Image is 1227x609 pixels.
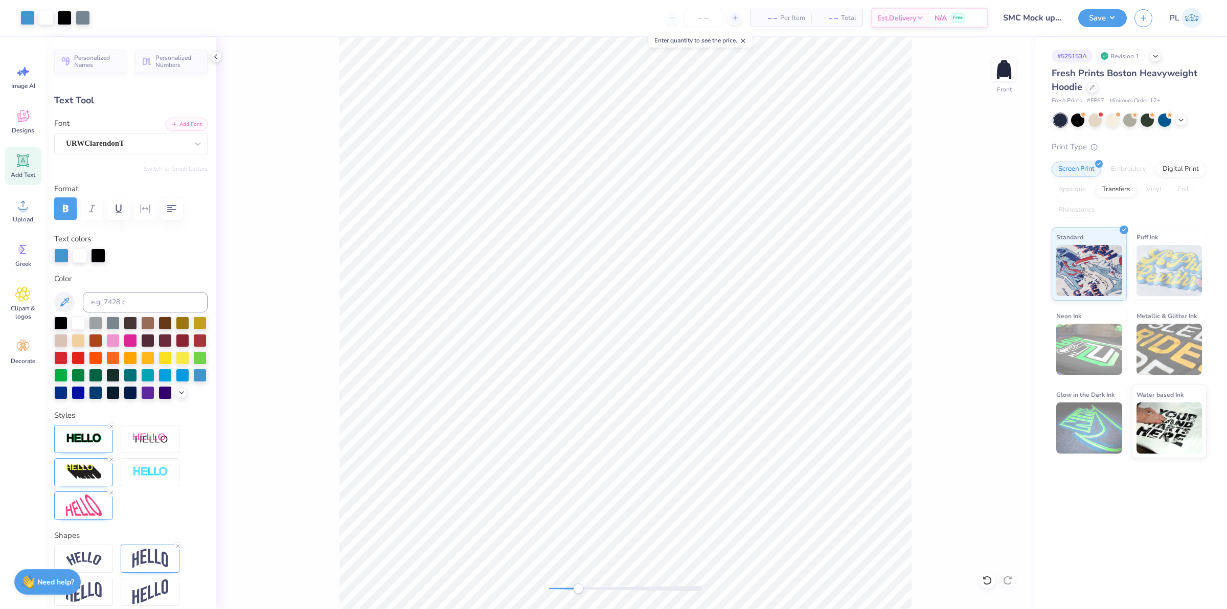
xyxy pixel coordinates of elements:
img: Water based Ink [1137,402,1202,454]
button: Switch to Greek Letters [144,165,208,173]
img: 3D Illusion [66,464,102,480]
button: Personalized Numbers [135,50,208,73]
img: Arch [132,549,168,568]
span: Free [953,14,963,21]
div: Screen Print [1052,162,1101,177]
span: Puff Ink [1137,232,1158,242]
span: Glow in the Dark Ink [1056,389,1115,400]
span: Decorate [11,357,35,365]
img: Standard [1056,245,1122,296]
img: Neon Ink [1056,324,1122,375]
span: – – [757,13,777,24]
div: Print Type [1052,141,1207,153]
span: Minimum Order: 12 + [1109,97,1161,105]
img: Flag [66,582,102,602]
span: Standard [1056,232,1083,242]
label: Color [54,273,208,285]
span: – – [817,13,838,24]
div: Enter quantity to see the price. [649,33,753,48]
span: PL [1170,12,1179,24]
div: Front [997,85,1012,94]
span: Est. Delivery [877,13,916,24]
input: e.g. 7428 c [83,292,208,312]
span: Water based Ink [1137,389,1184,400]
span: Greek [15,260,31,268]
strong: Need help? [37,577,74,587]
img: Rise [132,579,168,604]
span: Add Text [11,171,35,179]
span: Neon Ink [1056,310,1081,321]
div: Accessibility label [573,583,583,594]
img: Shadow [132,433,168,445]
div: # 525153A [1052,50,1093,62]
span: # FP87 [1087,97,1104,105]
div: Foil [1171,182,1195,197]
img: Glow in the Dark Ink [1056,402,1122,454]
a: PL [1165,8,1207,28]
img: Negative Space [132,466,168,478]
span: Fresh Prints Boston Heavyweight Hoodie [1052,67,1197,93]
input: Untitled Design [995,8,1071,28]
span: Fresh Prints [1052,97,1082,105]
img: Metallic & Glitter Ink [1137,324,1202,375]
div: Text Tool [54,94,208,107]
label: Font [54,118,70,129]
button: Save [1078,9,1127,27]
span: Designs [12,126,34,134]
span: Personalized Numbers [155,54,201,69]
span: Per Item [780,13,805,24]
img: Front [994,59,1014,80]
div: Rhinestones [1052,202,1101,218]
span: Metallic & Glitter Ink [1137,310,1197,321]
span: N/A [935,13,947,24]
input: – – [684,9,723,27]
label: Styles [54,410,75,421]
label: Text colors [54,233,91,245]
span: Upload [13,215,33,223]
span: Clipart & logos [6,304,40,321]
span: Image AI [11,82,35,90]
label: Format [54,183,208,195]
div: Vinyl [1140,182,1168,197]
span: Total [841,13,856,24]
img: Free Distort [66,494,102,516]
button: Add Font [166,118,208,131]
img: Puff Ink [1137,245,1202,296]
div: Embroidery [1104,162,1153,177]
div: Revision 1 [1098,50,1145,62]
img: Pamela Lois Reyes [1181,8,1202,28]
div: Applique [1052,182,1093,197]
span: Personalized Names [74,54,120,69]
img: Stroke [66,433,102,444]
div: Transfers [1096,182,1137,197]
div: Digital Print [1156,162,1206,177]
button: Personalized Names [54,50,126,73]
label: Shapes [54,530,80,542]
img: Arc [66,552,102,566]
